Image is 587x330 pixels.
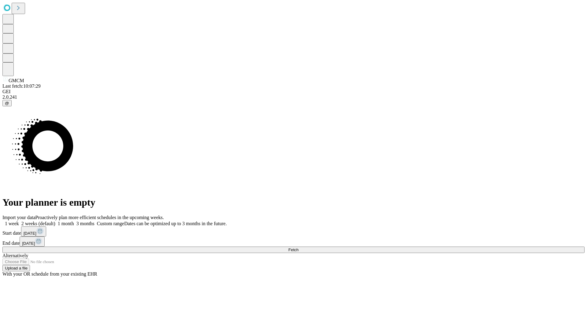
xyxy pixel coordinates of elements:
[2,226,585,237] div: Start date
[2,265,30,271] button: Upload a file
[21,226,46,237] button: [DATE]
[5,101,9,105] span: @
[2,197,585,208] h1: Your planner is empty
[2,271,97,277] span: With your OR schedule from your existing EHR
[22,241,35,246] span: [DATE]
[2,89,585,94] div: GEI
[21,221,55,226] span: 2 weeks (default)
[2,237,585,247] div: End date
[58,221,74,226] span: 1 month
[2,100,12,106] button: @
[24,231,36,236] span: [DATE]
[2,253,28,258] span: Alternatively
[124,221,227,226] span: Dates can be optimized up to 3 months in the future.
[5,221,19,226] span: 1 week
[2,94,585,100] div: 2.0.241
[9,78,24,83] span: GMCM
[2,247,585,253] button: Fetch
[20,237,45,247] button: [DATE]
[35,215,164,220] span: Proactively plan more efficient schedules in the upcoming weeks.
[2,83,41,89] span: Last fetch: 10:07:29
[288,248,298,252] span: Fetch
[76,221,94,226] span: 3 months
[97,221,124,226] span: Custom range
[2,215,35,220] span: Import your data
